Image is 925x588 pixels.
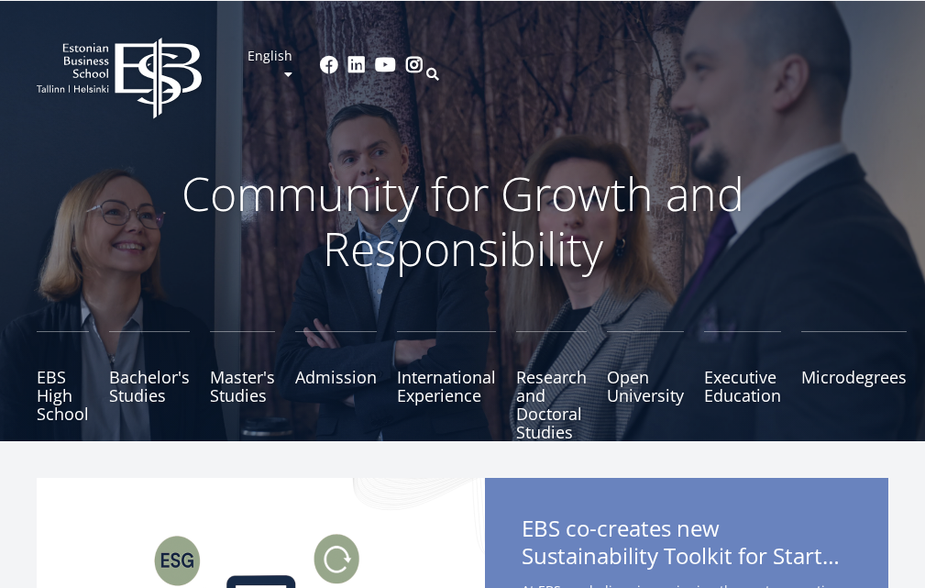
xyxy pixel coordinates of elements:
[405,56,424,74] a: Instagram
[801,331,907,441] a: Microdegrees
[522,515,852,575] span: EBS co-creates new
[704,331,781,441] a: Executive Education
[109,331,190,441] a: Bachelor's Studies
[607,331,684,441] a: Open University
[320,56,338,74] a: Facebook
[37,331,89,441] a: EBS High School
[516,331,587,441] a: Research and Doctoral Studies
[375,56,396,74] a: Youtube
[397,331,496,441] a: International Experience
[210,331,275,441] a: Master's Studies
[37,166,888,276] p: Community for Growth and Responsibility
[295,331,377,441] a: Admission
[522,542,852,570] span: Sustainability Toolkit for Startups
[347,56,366,74] a: Linkedin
